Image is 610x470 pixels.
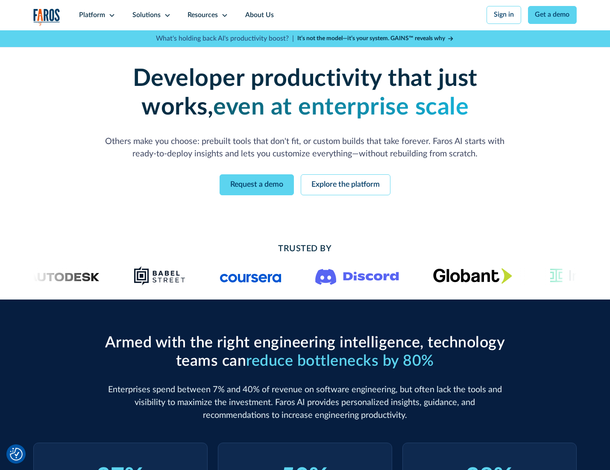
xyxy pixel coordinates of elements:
[297,34,455,43] a: It’s not the model—it’s your system. GAINS™ reveals why
[220,174,294,195] a: Request a demo
[246,353,434,369] span: reduce bottlenecks by 80%
[101,243,509,256] h2: Trusted By
[213,95,469,119] strong: even at enterprise scale
[156,34,294,44] p: What's holding back AI's productivity boost? |
[33,9,61,26] a: home
[315,267,399,285] img: Logo of the communication platform Discord.
[134,266,186,286] img: Babel Street logo png
[528,6,577,24] a: Get a demo
[101,334,509,370] h2: Armed with the right engineering intelligence, technology teams can
[132,10,161,21] div: Solutions
[33,9,61,26] img: Logo of the analytics and reporting company Faros.
[433,268,512,284] img: Globant's logo
[10,448,23,461] button: Cookie Settings
[10,448,23,461] img: Revisit consent button
[133,67,478,119] strong: Developer productivity that just works,
[301,174,390,195] a: Explore the platform
[487,6,521,24] a: Sign in
[297,35,445,41] strong: It’s not the model—it’s your system. GAINS™ reveals why
[101,135,509,161] p: Others make you choose: prebuilt tools that don't fit, or custom builds that take forever. Faros ...
[220,269,281,283] img: Logo of the online learning platform Coursera.
[79,10,105,21] div: Platform
[101,384,509,422] p: Enterprises spend between 7% and 40% of revenue on software engineering, but often lack the tools...
[188,10,218,21] div: Resources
